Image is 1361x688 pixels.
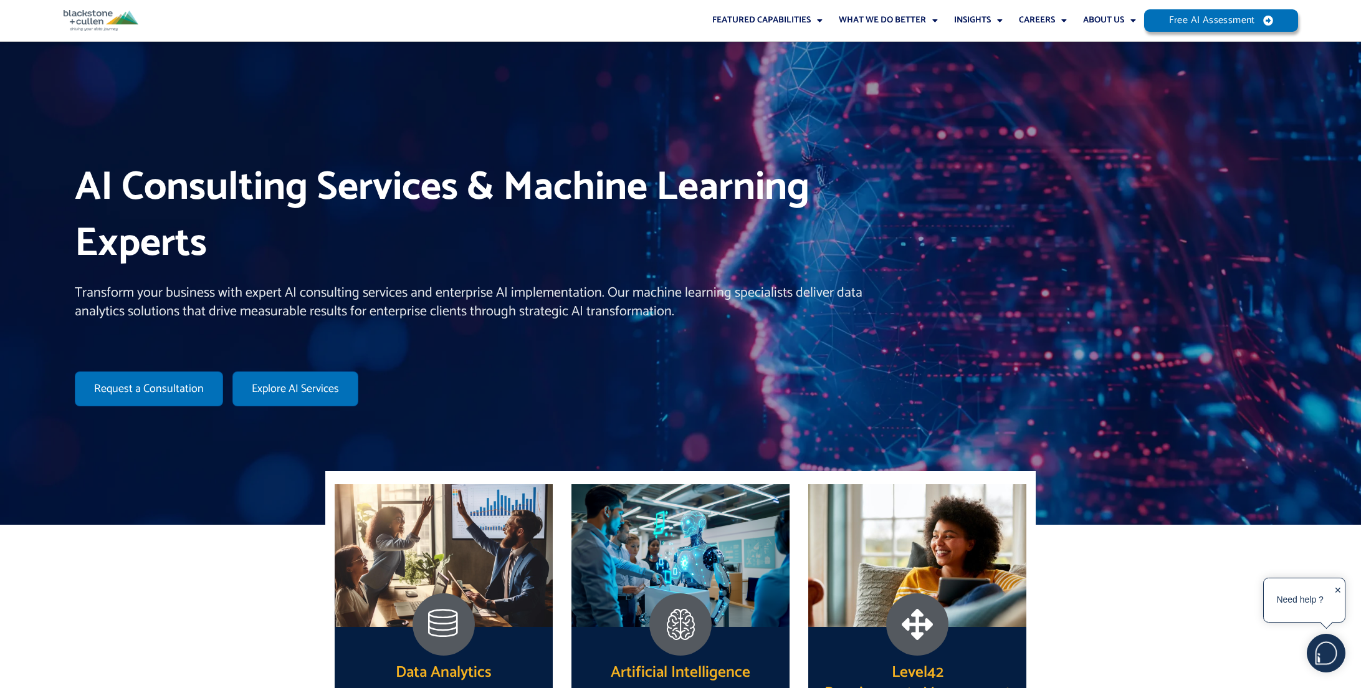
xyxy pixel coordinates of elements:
a: Explore AI Services [232,371,358,406]
h2: Data Analytics [396,662,492,683]
p: Transform your business with expert AI consulting services and enterprise AI implementation. Our ... [75,284,864,321]
h2: Artificial Intelligence [571,662,790,683]
h1: AI Consulting Services & Machine Learning Experts [75,160,864,272]
img: Team Celebrate AI [335,484,553,628]
img: users%2F5SSOSaKfQqXq3cFEnIZRYMEs4ra2%2Fmedia%2Fimages%2F-Bulle%20blanche%20sans%20fond%20%2B%20ma... [1307,634,1345,672]
span: Request a Consultation [94,383,204,394]
div: Need help ? [1266,580,1334,620]
img: 03.21.2024 [571,484,790,628]
span: Free AI Assessment [1169,16,1255,26]
a: Free AI Assessment [1144,9,1299,32]
div: ✕ [1334,581,1342,620]
img: Woman Relaxing On Sofa At Home Using Digital Tablet To Stream Movie Or Shop Online [808,484,1026,628]
span: Explore AI Services [252,383,339,394]
a: Request a Consultation [75,371,223,406]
